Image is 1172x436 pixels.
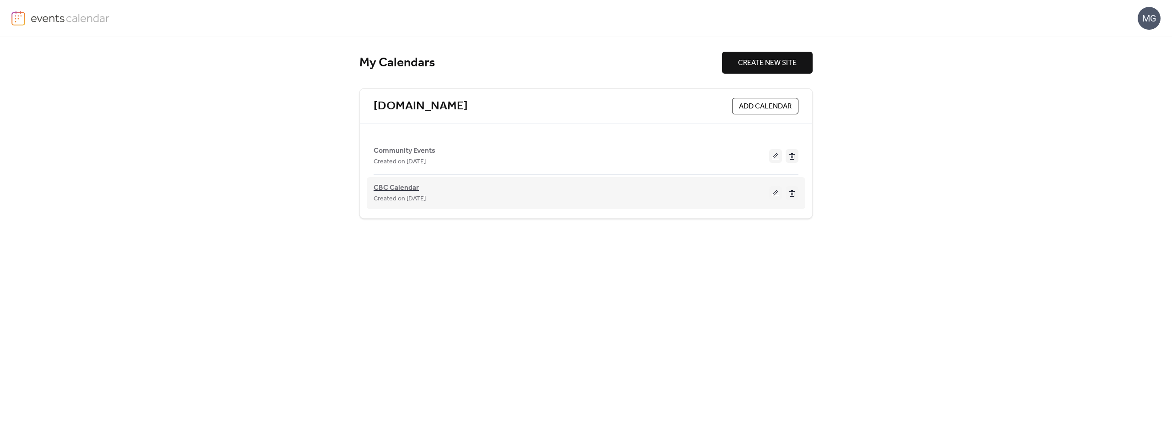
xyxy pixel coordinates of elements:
span: CBC Calendar [374,183,419,194]
button: CREATE NEW SITE [722,52,813,74]
button: ADD CALENDAR [732,98,798,114]
a: Community Events [374,148,435,153]
span: Created on [DATE] [374,194,426,205]
img: logo [11,11,25,26]
span: Created on [DATE] [374,156,426,167]
div: MG [1138,7,1161,30]
a: CBC Calendar [374,185,419,191]
img: logo-type [31,11,110,25]
span: CREATE NEW SITE [738,58,797,69]
span: Community Events [374,145,435,156]
a: [DOMAIN_NAME] [374,99,468,114]
span: ADD CALENDAR [739,101,792,112]
div: My Calendars [359,55,722,71]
